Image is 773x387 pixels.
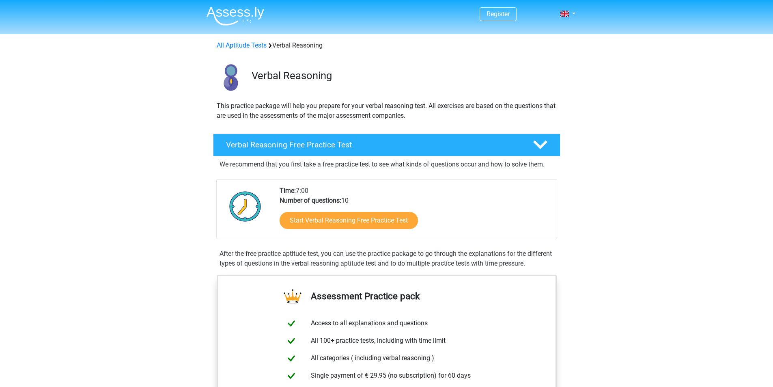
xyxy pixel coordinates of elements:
[226,140,520,149] h4: Verbal Reasoning Free Practice Test
[213,60,248,95] img: verbal reasoning
[280,197,341,204] b: Number of questions:
[280,187,296,195] b: Time:
[216,249,557,268] div: After the free practice aptitude test, you can use the practice package to go through the explana...
[210,134,564,156] a: Verbal Reasoning Free Practice Test
[487,10,510,18] a: Register
[207,6,264,26] img: Assessly
[220,160,554,169] p: We recommend that you first take a free practice test to see what kinds of questions occur and ho...
[217,41,267,49] a: All Aptitude Tests
[252,69,554,82] h3: Verbal Reasoning
[217,101,557,121] p: This practice package will help you prepare for your verbal reasoning test. All exercises are bas...
[280,212,418,229] a: Start Verbal Reasoning Free Practice Test
[213,41,560,50] div: Verbal Reasoning
[273,186,556,239] div: 7:00 10
[225,186,266,227] img: Clock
